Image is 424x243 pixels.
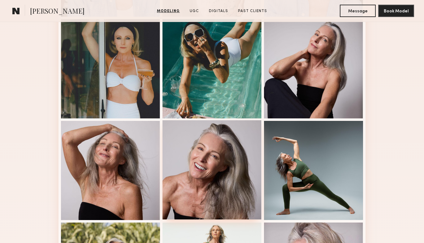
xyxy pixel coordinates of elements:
[340,5,376,17] button: Message
[30,6,84,17] span: [PERSON_NAME]
[154,8,182,14] a: Modeling
[187,8,201,14] a: UGC
[206,8,231,14] a: Digitals
[236,8,270,14] a: Past Clients
[378,5,414,17] button: Book Model
[378,8,414,13] a: Book Model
